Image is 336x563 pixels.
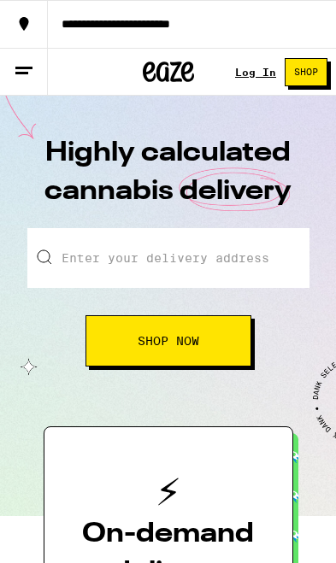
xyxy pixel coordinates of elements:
[27,228,309,288] input: Enter your delivery address
[85,315,251,367] button: Shop Now
[276,58,336,86] a: Shop
[294,67,318,77] span: Shop
[285,58,327,86] button: Shop
[235,67,276,78] a: Log In
[138,335,199,347] span: Shop Now
[40,134,297,228] h1: Highly calculated cannabis delivery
